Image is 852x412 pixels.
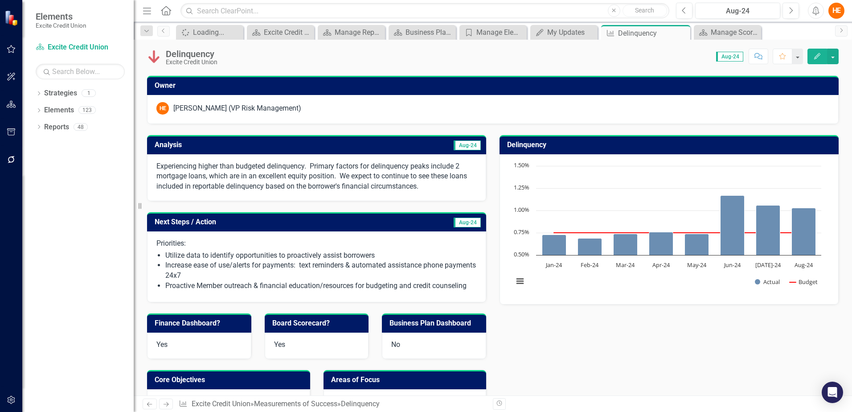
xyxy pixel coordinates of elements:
div: Manage Reports [335,27,383,38]
div: 48 [74,123,88,131]
div: Manage Elements [476,27,524,38]
a: Measurements of Success [254,400,337,408]
li: Utilize data to identify opportunities to proactively assist borrowers [165,251,477,261]
input: Search Below... [36,64,125,79]
img: ClearPoint Strategy [4,10,20,26]
div: Business Plan Metrics [406,27,454,38]
div: My Updates [547,27,595,38]
path: Jun-24, 1.17. Actual. [721,195,745,255]
div: Chart. Highcharts interactive chart. [509,161,829,295]
text: Aug-24 [795,261,813,269]
span: Aug-24 [716,52,743,62]
path: Apr-24, 0.76. Actual. [649,232,673,255]
span: Elements [36,11,86,22]
svg: Interactive chart [509,161,826,295]
button: HE [828,3,844,19]
button: Show Actual [755,278,780,286]
h3: Board Scorecard? [272,319,365,327]
h3: Areas of Focus [331,376,482,384]
path: Feb-24, 0.69. Actual. [578,238,602,255]
div: 123 [78,107,96,114]
a: Excite Credit Union Board Book [249,27,312,38]
small: Excite Credit Union [36,22,86,29]
text: Jun-24 [723,261,741,269]
h3: Owner [155,82,834,90]
path: May-24, 0.74. Actual. [685,234,709,255]
div: Delinquency [341,400,380,408]
span: No [391,340,400,349]
span: Aug-24 [454,218,481,227]
text: 0.75% [514,228,529,236]
button: Search [623,4,667,17]
path: Mar-24, 0.74. Actual. [614,234,638,255]
text: Apr-24 [652,261,670,269]
text: 1.50% [514,161,529,169]
div: HE [156,102,169,115]
g: Actual, series 1 of 2. Bar series with 8 bars. [542,195,816,255]
li: Increase ease of use/alerts for payments: text reminders & automated assistance phone payments 24x7 [165,260,477,281]
text: Jan-24 [545,261,562,269]
a: Excite Credit Union [192,400,250,408]
a: Strategies [44,88,77,99]
a: Excite Credit Union [36,42,125,53]
span: Yes [156,340,168,349]
a: Manage Reports [320,27,383,38]
button: View chart menu, Chart [514,275,526,288]
text: Feb-24 [581,261,599,269]
span: Aug-24 [454,140,481,150]
div: Delinquency [166,49,217,59]
h3: Business Plan Dashboard [389,319,482,327]
input: Search ClearPoint... [180,3,669,19]
button: Aug-24 [695,3,780,19]
div: Excite Credit Union [166,59,217,66]
text: 0.50% [514,250,529,258]
span: Yes [274,340,285,349]
div: Aug-24 [698,6,777,16]
text: Mar-24 [616,261,635,269]
img: Below Plan [147,49,161,64]
h3: Core Objectives [155,376,306,384]
h3: Delinquency [507,141,834,149]
text: 1.00% [514,206,529,214]
text: [DATE]-24 [755,261,781,269]
a: My Updates [532,27,595,38]
a: Reports [44,122,69,132]
div: Loading... [193,27,241,38]
a: Loading... [178,27,241,38]
div: » » [179,399,486,409]
h3: Analysis [155,141,315,149]
div: Open Intercom Messenger [822,382,843,403]
div: Manage Scorecards [711,27,759,38]
div: 1 [82,90,96,97]
g: Budget, series 2 of 2. Line with 8 data points. [553,231,806,235]
div: [PERSON_NAME] (VP Risk Management) [173,103,301,114]
p: Priorities: [156,239,477,249]
a: Manage Scorecards [696,27,759,38]
path: Jul-24, 1.06. Actual. [756,205,780,255]
text: May-24 [687,261,707,269]
span: Search [635,7,654,14]
a: Elements [44,105,74,115]
h3: Finance Dashboard? [155,319,247,327]
path: Jan-24, 0.73. Actual. [542,235,566,255]
path: Aug-24, 1.03. Actual. [792,208,816,255]
a: Manage Elements [462,27,524,38]
button: Show Budget [790,278,818,286]
div: Excite Credit Union Board Book [264,27,312,38]
p: Experiencing higher than budgeted delinquency. Primary factors for delinquency peaks include 2 mo... [156,161,477,192]
h3: Next Steps / Action [155,218,379,226]
text: 1.25% [514,183,529,191]
li: Proactive Member outreach & financial education/resources for budgeting and credit counseling [165,281,477,291]
a: Business Plan Metrics [391,27,454,38]
div: Delinquency [618,28,688,39]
